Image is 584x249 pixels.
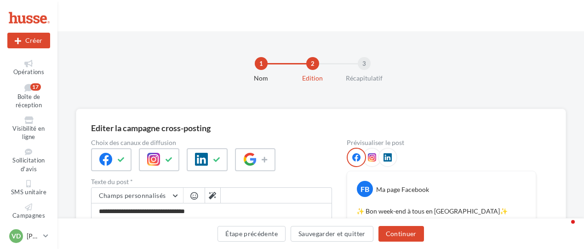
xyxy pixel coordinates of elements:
button: Étape précédente [218,226,286,242]
button: Champs personnalisés [92,188,183,203]
span: SMS unitaire [11,188,46,196]
span: Campagnes [12,212,45,219]
p: [PERSON_NAME] [27,232,40,241]
div: Edition [283,74,342,83]
span: Champs personnalisés [99,191,166,199]
div: 17 [30,83,41,91]
span: Boîte de réception [16,93,42,109]
button: Sauvegarder et quitter [291,226,373,242]
div: Prévisualiser le post [347,139,536,146]
div: Nouvelle campagne [7,33,50,48]
div: FB [357,181,373,197]
a: VD [PERSON_NAME] [7,227,50,245]
iframe: Intercom live chat [553,218,575,240]
a: Visibilité en ligne [7,115,50,143]
a: Sollicitation d'avis [7,146,50,174]
label: Choix des canaux de diffusion [91,139,332,146]
a: Boîte de réception17 [7,81,50,111]
div: Editer la campagne cross-posting [91,124,211,132]
span: Sollicitation d'avis [12,156,45,173]
span: VD [11,232,21,241]
span: Opérations [13,68,44,75]
div: 3 [358,57,371,70]
div: 1 [255,57,268,70]
div: 2 [306,57,319,70]
div: Ma page Facebook [376,185,429,194]
button: Créer [7,33,50,48]
div: Nom [232,74,291,83]
div: Récapitulatif [335,74,394,83]
a: SMS unitaire [7,178,50,198]
span: Visibilité en ligne [12,125,45,141]
button: Continuer [378,226,424,242]
label: Texte du post * [91,179,332,185]
a: Campagnes [7,202,50,221]
a: Opérations [7,58,50,78]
